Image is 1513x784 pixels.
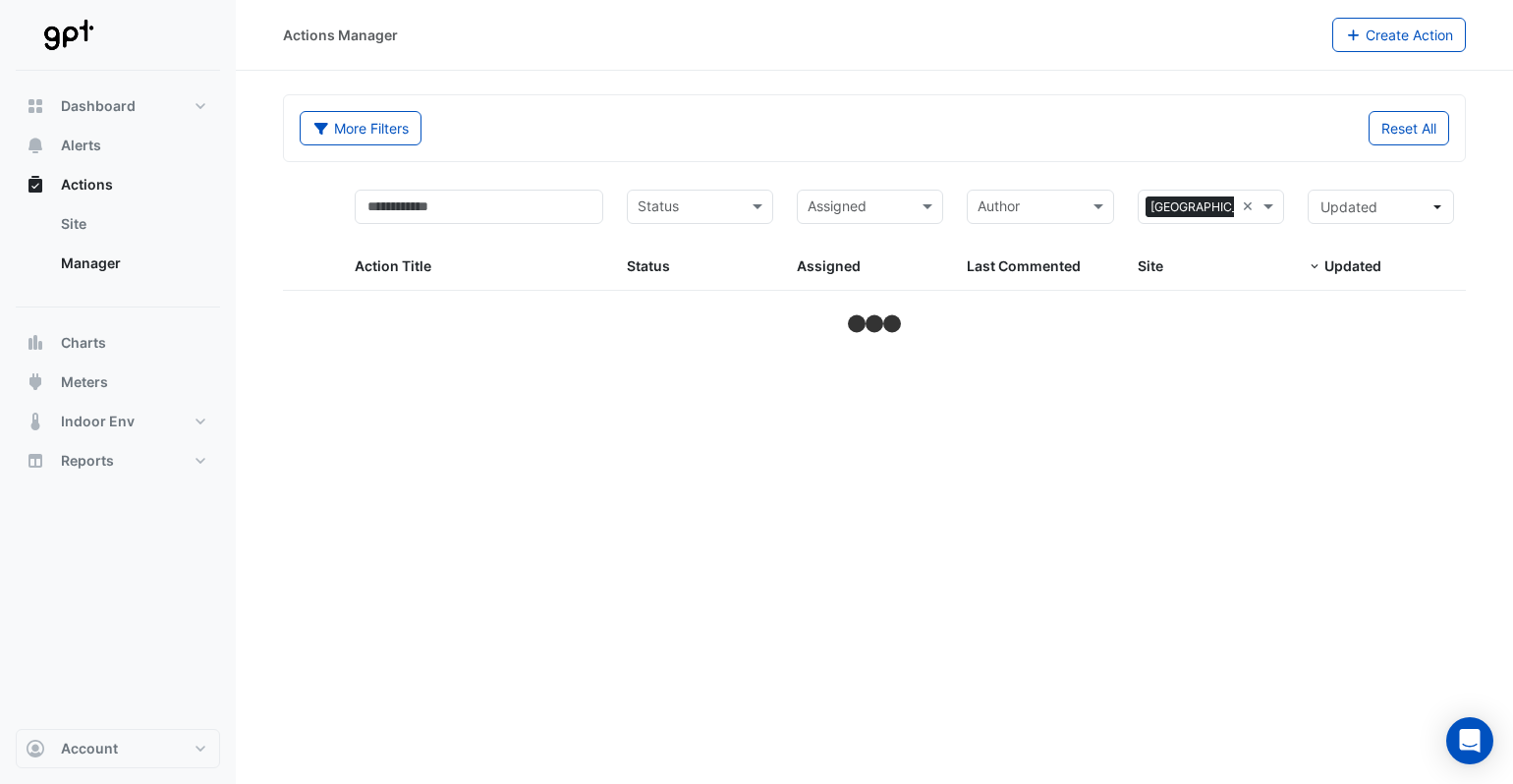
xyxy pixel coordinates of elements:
[26,333,45,353] app-icon: Charts
[45,244,220,283] a: Manager
[61,175,113,195] span: Actions
[1308,190,1454,224] button: Updated
[16,363,220,402] button: Meters
[16,402,220,441] button: Indoor Env
[16,165,220,204] button: Actions
[283,25,398,45] div: Actions Manager
[24,16,112,55] img: Company Logo
[16,729,220,768] button: Account
[1324,257,1381,274] span: Updated
[16,126,220,165] button: Alerts
[16,86,220,126] button: Dashboard
[26,96,45,116] app-icon: Dashboard
[1332,18,1467,52] button: Create Action
[16,441,220,480] button: Reports
[61,96,136,116] span: Dashboard
[61,739,118,758] span: Account
[300,111,421,145] button: More Filters
[1446,717,1493,764] div: Open Intercom Messenger
[61,333,106,353] span: Charts
[61,136,101,155] span: Alerts
[797,257,861,274] span: Assigned
[967,257,1081,274] span: Last Commented
[1242,196,1259,218] span: Clear
[1146,196,1277,218] span: [GEOGRAPHIC_DATA]
[26,136,45,155] app-icon: Alerts
[26,372,45,392] app-icon: Meters
[1138,257,1163,274] span: Site
[355,257,431,274] span: Action Title
[26,451,45,471] app-icon: Reports
[61,412,135,431] span: Indoor Env
[26,175,45,195] app-icon: Actions
[45,204,220,244] a: Site
[16,204,220,291] div: Actions
[1320,198,1377,215] span: Updated
[26,412,45,431] app-icon: Indoor Env
[1369,111,1449,145] button: Reset All
[61,451,114,471] span: Reports
[16,323,220,363] button: Charts
[627,257,670,274] span: Status
[61,372,108,392] span: Meters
